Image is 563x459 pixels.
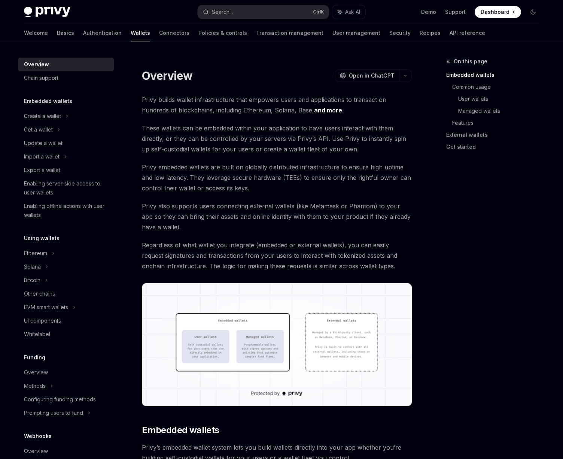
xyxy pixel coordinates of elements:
[142,123,412,154] span: These wallets can be embedded within your application to have users interact with them directly, ...
[18,287,114,301] a: Other chains
[24,395,96,404] div: Configuring funding methods
[159,24,189,42] a: Connectors
[454,57,487,66] span: On this page
[18,444,114,458] a: Overview
[421,8,436,16] a: Demo
[24,447,48,456] div: Overview
[24,316,61,325] div: UI components
[24,432,52,441] h5: Webhooks
[24,152,60,161] div: Import a wallet
[481,8,509,16] span: Dashboard
[24,60,49,69] div: Overview
[198,24,247,42] a: Policies & controls
[142,283,412,406] img: images/walletoverview.png
[458,105,545,117] a: Managed wallets
[18,136,114,150] a: Update a wallet
[452,81,545,93] a: Common usage
[18,327,114,341] a: Whitelabel
[314,106,342,114] a: and more
[18,314,114,327] a: UI components
[57,24,74,42] a: Basics
[256,24,323,42] a: Transaction management
[24,289,55,298] div: Other chains
[24,7,70,17] img: dark logo
[142,162,412,193] span: Privy embedded wallets are built on globally distributed infrastructure to ensure high uptime and...
[445,8,466,16] a: Support
[212,7,233,16] div: Search...
[142,201,412,232] span: Privy also supports users connecting external wallets (like Metamask or Phantom) to your app so t...
[24,97,72,106] h5: Embedded wallets
[458,93,545,105] a: User wallets
[24,112,61,121] div: Create a wallet
[142,94,412,115] span: Privy builds wallet infrastructure that empowers users and applications to transact on hundreds o...
[335,69,399,82] button: Open in ChatGPT
[313,9,324,15] span: Ctrl K
[349,72,395,79] span: Open in ChatGPT
[389,24,411,42] a: Security
[345,8,360,16] span: Ask AI
[24,368,48,377] div: Overview
[24,303,68,312] div: EVM smart wallets
[24,408,83,417] div: Prompting users to fund
[18,163,114,177] a: Export a wallet
[420,24,441,42] a: Recipes
[18,177,114,199] a: Enabling server-side access to user wallets
[24,381,46,390] div: Methods
[24,202,109,220] div: Enabling offline actions with user wallets
[18,366,114,379] a: Overview
[24,73,58,82] div: Chain support
[142,240,412,271] span: Regardless of what wallet you integrate (embedded or external wallets), you can easily request si...
[24,262,41,271] div: Solana
[18,393,114,406] a: Configuring funding methods
[24,166,60,175] div: Export a wallet
[24,353,45,362] h5: Funding
[24,276,40,285] div: Bitcoin
[446,69,545,81] a: Embedded wallets
[18,58,114,71] a: Overview
[142,424,219,436] span: Embedded wallets
[24,234,60,243] h5: Using wallets
[475,6,521,18] a: Dashboard
[452,117,545,129] a: Features
[332,24,380,42] a: User management
[450,24,485,42] a: API reference
[24,179,109,197] div: Enabling server-side access to user wallets
[198,5,329,19] button: Search...CtrlK
[24,139,63,148] div: Update a wallet
[24,125,53,134] div: Get a wallet
[446,141,545,153] a: Get started
[24,24,48,42] a: Welcome
[142,69,192,82] h1: Overview
[332,5,365,19] button: Ask AI
[24,330,50,339] div: Whitelabel
[527,6,539,18] button: Toggle dark mode
[83,24,122,42] a: Authentication
[24,249,47,258] div: Ethereum
[18,199,114,222] a: Enabling offline actions with user wallets
[131,24,150,42] a: Wallets
[18,71,114,85] a: Chain support
[446,129,545,141] a: External wallets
